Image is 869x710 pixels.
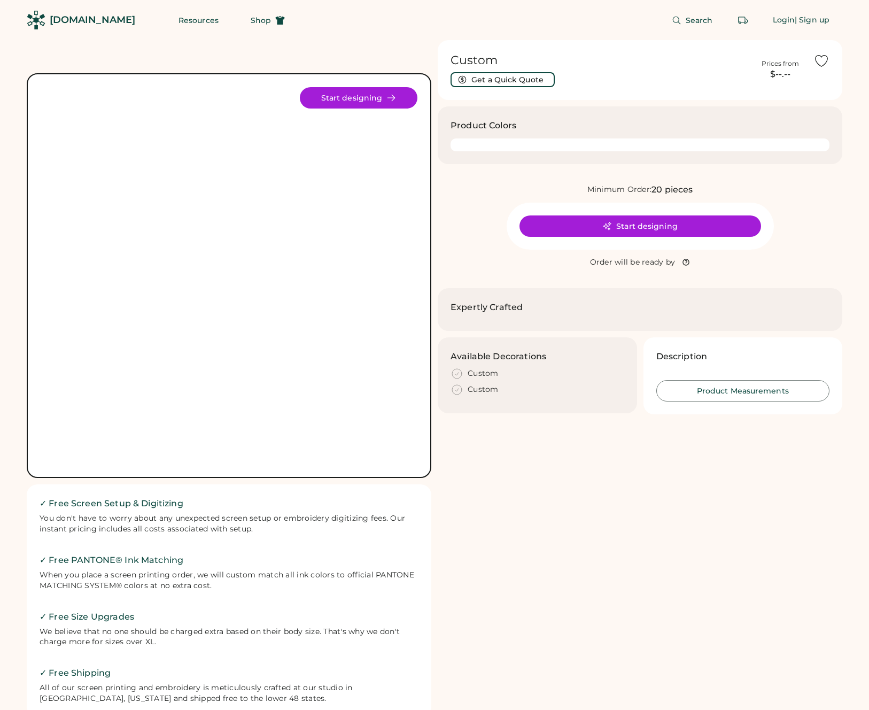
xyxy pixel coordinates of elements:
div: Custom [468,368,499,379]
h3: Available Decorations [451,350,546,363]
div: When you place a screen printing order, we will custom match all ink colors to official PANTONE M... [40,570,418,591]
button: Shop [238,10,298,31]
button: Get a Quick Quote [451,72,555,87]
button: Retrieve an order [732,10,754,31]
div: You don't have to worry about any unexpected screen setup or embroidery digitizing fees. Our inst... [40,513,418,535]
h2: ✓ Free Shipping [40,667,418,680]
img: Rendered Logo - Screens [27,11,45,29]
img: Product Image [41,87,417,464]
h1: Custom [451,53,747,68]
button: Product Measurements [656,380,830,402]
div: [DOMAIN_NAME] [50,13,135,27]
h2: ✓ Free Screen Setup & Digitizing [40,497,418,510]
button: Start designing [300,87,417,109]
div: Minimum Order: [587,184,652,195]
button: Resources [166,10,231,31]
div: Custom [468,384,499,395]
h2: ✓ Free PANTONE® Ink Matching [40,554,418,567]
div: We believe that no one should be charged extra based on their body size. That's why we don't char... [40,627,418,648]
button: Start designing [519,215,761,237]
span: Search [686,17,713,24]
div: | Sign up [795,15,829,26]
div: Login [773,15,795,26]
div: All of our screen printing and embroidery is meticulously crafted at our studio in [GEOGRAPHIC_DA... [40,683,418,704]
h2: ✓ Free Size Upgrades [40,611,418,623]
div: Prices from [762,59,799,68]
h3: Description [656,350,708,363]
h3: Product Colors [451,119,516,132]
button: Search [659,10,726,31]
div: 20 pieces [651,183,693,196]
span: Shop [251,17,271,24]
h2: Expertly Crafted [451,301,523,314]
div: Order will be ready by [590,257,676,268]
div: $--.-- [754,68,807,81]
